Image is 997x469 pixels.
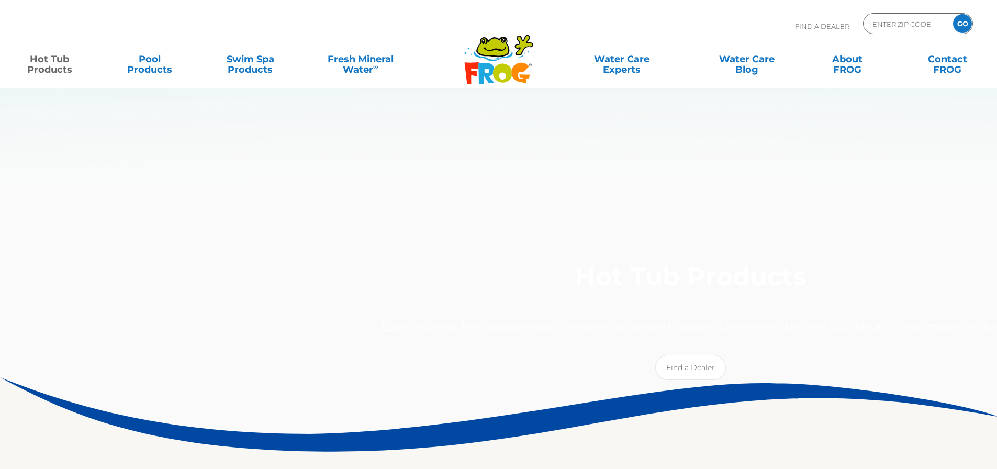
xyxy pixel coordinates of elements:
a: Find a Dealer [655,355,726,380]
input: GO [953,14,972,33]
a: ContactFROG [909,49,987,70]
a: PoolProducts [111,49,189,70]
a: AboutFROG [808,49,886,70]
a: Water CareBlog [708,49,786,70]
a: Water CareExperts [558,49,685,70]
a: Fresh MineralWater∞ [311,49,409,70]
sup: ∞ [373,62,378,71]
img: Frog Products Logo [458,21,539,85]
p: Find A Dealer [795,13,849,39]
a: Swim SpaProducts [211,49,289,70]
a: Hot TubProducts [10,49,88,70]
